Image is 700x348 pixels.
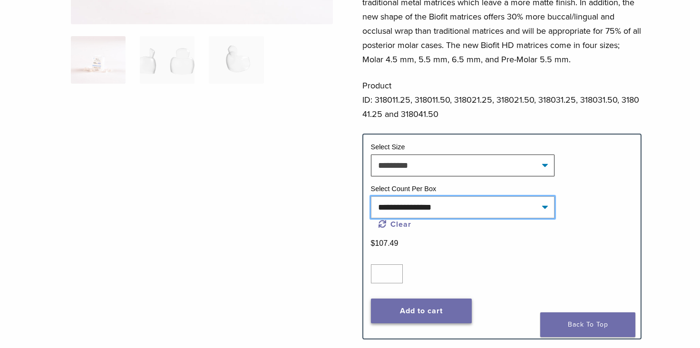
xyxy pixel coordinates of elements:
label: Select Size [371,143,405,151]
bdi: 107.49 [371,239,399,247]
p: Product ID: 318011.25, 318011.50, 318021.25, 318021.50, 318031.25, 318031.50, 318041.25 and 31804... [362,78,642,121]
img: Posterior-Biofit-HD-Series-Matrices-324x324.jpg [71,36,126,84]
a: Clear [379,220,412,229]
img: Biofit HD Series - Image 2 [140,36,194,84]
a: Back To Top [540,312,635,337]
button: Add to cart [371,299,472,323]
label: Select Count Per Box [371,185,437,193]
span: $ [371,239,375,247]
img: Biofit HD Series - Image 3 [209,36,263,84]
